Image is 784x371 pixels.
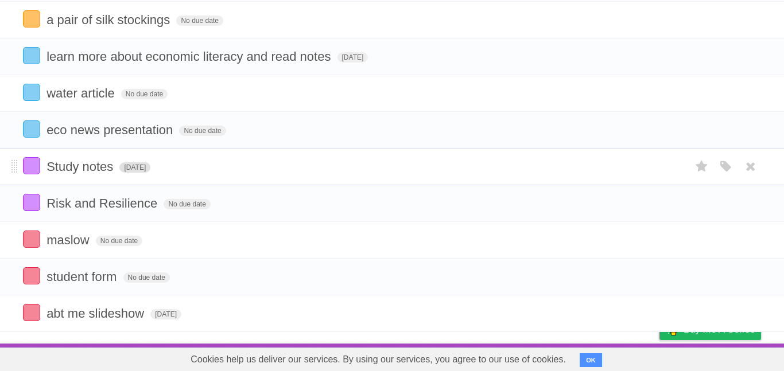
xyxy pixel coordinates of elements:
[507,346,531,368] a: About
[46,159,116,174] span: Study notes
[23,84,40,101] label: Done
[119,162,150,173] span: [DATE]
[121,89,168,99] span: No due date
[46,233,92,247] span: maslow
[684,319,755,339] span: Buy me a coffee
[23,231,40,248] label: Done
[46,306,147,321] span: abt me slideshow
[580,353,602,367] button: OK
[23,267,40,284] label: Done
[150,309,181,319] span: [DATE]
[179,348,577,371] span: Cookies help us deliver our services. By using our services, you agree to our use of cookies.
[23,47,40,64] label: Done
[176,15,223,26] span: No due date
[691,157,713,176] label: Star task
[46,13,173,27] span: a pair of silk stockings
[46,123,176,137] span: eco news presentation
[689,346,761,368] a: Suggest a feature
[46,270,119,284] span: student form
[23,304,40,321] label: Done
[164,199,210,209] span: No due date
[23,10,40,28] label: Done
[645,346,674,368] a: Privacy
[606,346,631,368] a: Terms
[337,52,368,63] span: [DATE]
[123,272,170,283] span: No due date
[23,194,40,211] label: Done
[46,49,333,64] span: learn more about economic literacy and read notes
[46,86,118,100] span: water article
[46,196,160,210] span: Risk and Resilience
[545,346,591,368] a: Developers
[23,157,40,174] label: Done
[179,126,226,136] span: No due date
[23,120,40,138] label: Done
[96,236,142,246] span: No due date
